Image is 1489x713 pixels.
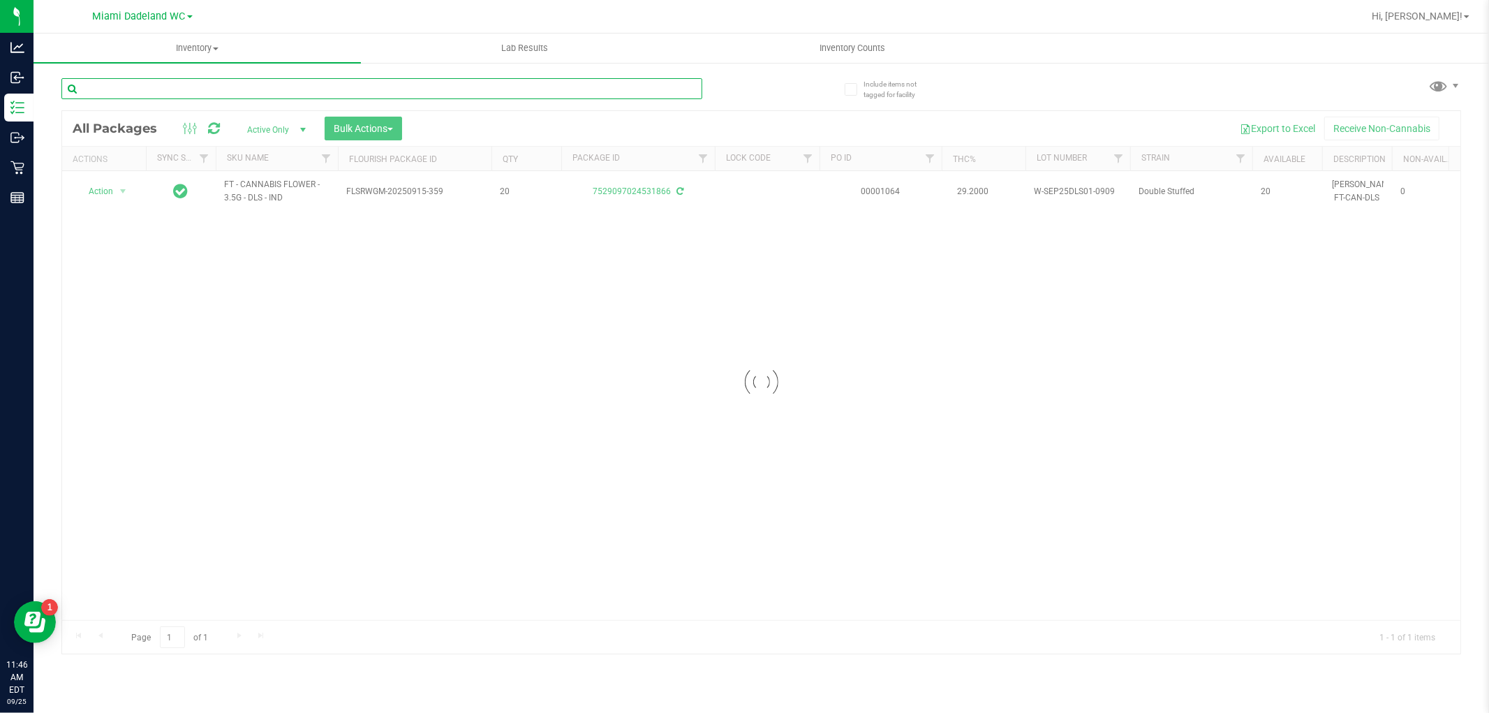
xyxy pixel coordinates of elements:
[41,599,58,616] iframe: Resource center unread badge
[1372,10,1462,22] span: Hi, [PERSON_NAME]!
[34,34,361,63] a: Inventory
[6,659,27,696] p: 11:46 AM EDT
[10,41,24,54] inline-svg: Analytics
[10,101,24,115] inline-svg: Inventory
[688,34,1016,63] a: Inventory Counts
[61,78,702,99] input: Search Package ID, Item Name, SKU, Lot or Part Number...
[14,601,56,643] iframe: Resource center
[801,42,904,54] span: Inventory Counts
[10,131,24,145] inline-svg: Outbound
[34,42,361,54] span: Inventory
[864,79,933,100] span: Include items not tagged for facility
[10,191,24,205] inline-svg: Reports
[482,42,567,54] span: Lab Results
[6,696,27,707] p: 09/25
[10,71,24,84] inline-svg: Inbound
[10,161,24,175] inline-svg: Retail
[93,10,186,22] span: Miami Dadeland WC
[361,34,688,63] a: Lab Results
